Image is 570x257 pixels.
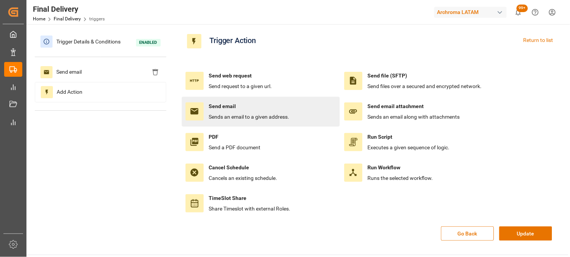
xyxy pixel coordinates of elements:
span: Cancels an existing schedule. [209,175,277,181]
button: Update [499,226,552,241]
a: Final Delivery [54,16,81,22]
span: Send files over a secured and encrypted network. [368,83,482,89]
span: Sends an email along with attachments [368,114,460,120]
button: Go Back [441,226,494,241]
div: Final Delivery [33,3,105,15]
h4: Run Workflow [368,164,433,172]
span: Enabled [136,39,161,46]
span: Sends an email to a given address. [209,114,290,120]
button: show 100 new notifications [510,4,527,21]
span: Executes a given sequence of logic. [368,144,450,150]
h4: Run Script [368,133,450,141]
span: Send a PDF document [209,144,261,150]
span: Trigger Details & Conditions [53,36,124,48]
div: Archroma LATAM [434,7,507,18]
div: Return to list [524,34,553,48]
span: Send email [53,66,85,78]
span: 99+ [517,5,528,12]
span: Trigger Action [206,34,260,48]
h4: Send file (SFTP) [368,72,482,80]
h4: Send web request [209,72,272,80]
h4: Send email attachment [368,102,460,110]
button: Help Center [527,4,544,21]
h4: Send email [209,102,290,110]
span: Runs the selected workflow. [368,175,433,181]
a: Home [33,16,45,22]
h4: PDF [209,133,261,141]
span: Share Timeslot with external Roles. [209,206,291,212]
h4: Cancel Schedule [209,164,277,172]
h4: TimeSlot Share [209,194,291,202]
span: Add Action [53,86,86,98]
span: Send request to a given url. [209,83,272,89]
button: Archroma LATAM [434,5,510,19]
